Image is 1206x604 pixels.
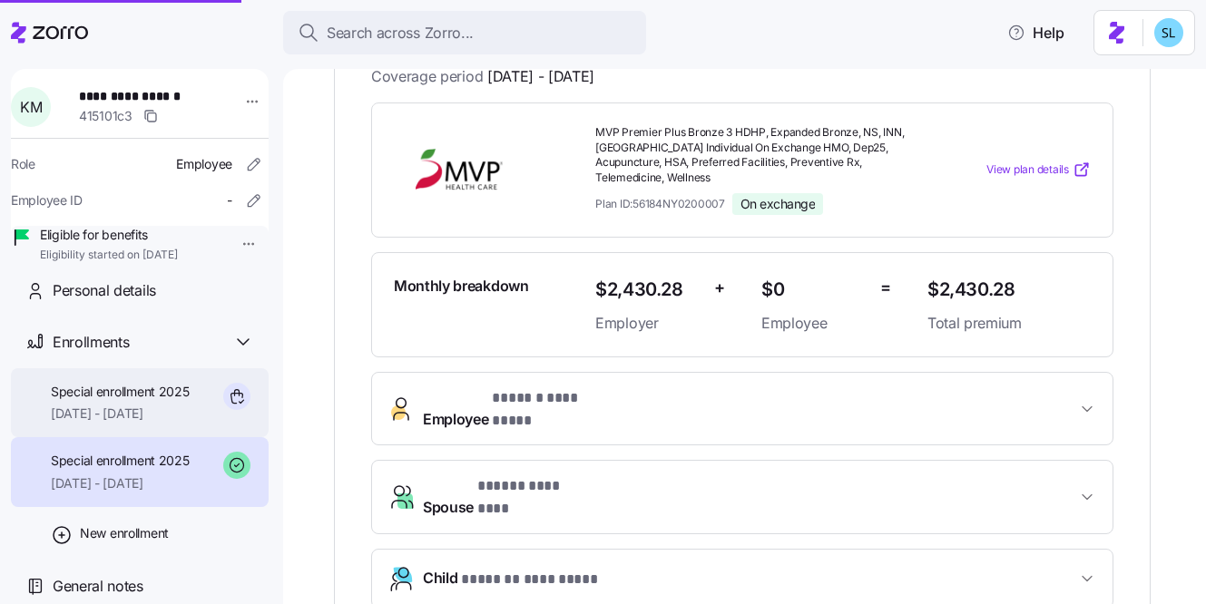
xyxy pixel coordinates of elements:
[880,275,891,301] span: =
[423,567,611,591] span: Child
[1154,18,1183,47] img: 7c620d928e46699fcfb78cede4daf1d1
[986,161,1069,179] span: View plan details
[53,331,129,354] span: Enrollments
[761,312,866,335] span: Employee
[761,275,866,305] span: $0
[51,474,190,492] span: [DATE] - [DATE]
[714,275,725,301] span: +
[394,149,525,190] img: MVP Health Plans
[79,107,132,125] span: 415101c3
[53,575,143,598] span: General notes
[394,275,529,297] span: Monthly breakdown
[11,191,83,209] span: Employee ID
[227,191,232,209] span: -
[740,196,816,212] span: On exchange
[595,312,700,335] span: Employer
[423,387,620,431] span: Employee
[51,383,190,401] span: Special enrollment 2025
[371,65,594,88] span: Coverage period
[487,65,594,88] span: [DATE] - [DATE]
[20,100,42,114] span: K M
[176,155,232,173] span: Employee
[53,279,156,302] span: Personal details
[327,22,474,44] span: Search across Zorro...
[993,15,1079,51] button: Help
[927,275,1091,305] span: $2,430.28
[80,524,169,542] span: New enrollment
[423,475,592,519] span: Spouse
[51,404,190,423] span: [DATE] - [DATE]
[1007,22,1064,44] span: Help
[595,125,913,186] span: MVP Premier Plus Bronze 3 HDHP, Expanded Bronze, NS, INN, [GEOGRAPHIC_DATA] Individual On Exchang...
[11,155,35,173] span: Role
[51,452,190,470] span: Special enrollment 2025
[40,248,178,263] span: Eligibility started on [DATE]
[283,11,646,54] button: Search across Zorro...
[986,161,1091,179] a: View plan details
[927,312,1091,335] span: Total premium
[595,196,725,211] span: Plan ID: 56184NY0200007
[595,275,700,305] span: $2,430.28
[40,226,178,244] span: Eligible for benefits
